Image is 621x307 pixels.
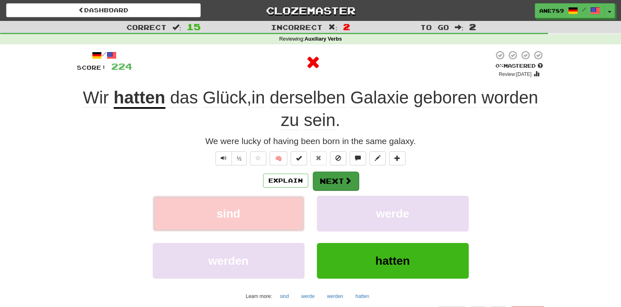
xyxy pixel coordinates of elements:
[270,88,345,108] span: derselben
[323,290,348,302] button: werden
[77,135,545,147] div: We were lucky of having been born in the same galaxy.
[317,243,469,279] button: hatten
[252,88,265,108] span: in
[328,24,337,31] span: :
[153,243,305,279] button: werden
[455,24,464,31] span: :
[317,196,469,231] button: werde
[413,88,477,108] span: geboren
[420,23,449,31] span: To go
[350,151,366,165] button: Discuss sentence (alt+u)
[582,7,586,12] span: /
[481,88,538,108] span: worden
[6,3,201,17] a: Dashboard
[172,24,181,31] span: :
[281,110,299,130] span: zu
[275,290,293,302] button: sind
[77,50,132,60] div: /
[495,62,504,69] span: 0 %
[304,110,335,130] span: sein
[203,88,247,108] span: Glück
[111,61,132,71] span: 224
[215,151,232,165] button: Play sentence audio (ctl+space)
[77,64,106,71] span: Score:
[187,22,201,32] span: 15
[310,151,327,165] button: Reset to 0% Mastered (alt+r)
[126,23,167,31] span: Correct
[369,151,386,165] button: Edit sentence (alt+d)
[350,88,408,108] span: Galaxie
[494,62,545,70] div: Mastered
[351,290,374,302] button: hatten
[313,172,359,190] button: Next
[271,23,323,31] span: Incorrect
[297,290,319,302] button: werde
[83,88,109,108] span: Wir
[165,88,538,130] span: , .
[291,151,307,165] button: Set this sentence to 100% Mastered (alt+m)
[305,36,342,42] strong: Auxiliary Verbs
[343,22,350,32] span: 2
[535,3,605,18] a: Ane789 /
[250,151,266,165] button: Favorite sentence (alt+f)
[263,174,308,188] button: Explain
[231,151,247,165] button: ½
[376,207,409,220] span: werde
[217,207,241,220] span: sind
[208,254,248,267] span: werden
[389,151,406,165] button: Add to collection (alt+a)
[246,293,272,299] small: Learn more:
[153,196,305,231] button: sind
[469,22,476,32] span: 2
[213,3,408,18] a: Clozemaster
[330,151,346,165] button: Ignore sentence (alt+i)
[270,151,287,165] button: 🧠
[214,151,247,165] div: Text-to-speech controls
[376,254,410,267] span: hatten
[539,7,564,14] span: Ane789
[114,88,165,109] u: hatten
[499,71,532,77] small: Review: [DATE]
[170,88,198,108] span: das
